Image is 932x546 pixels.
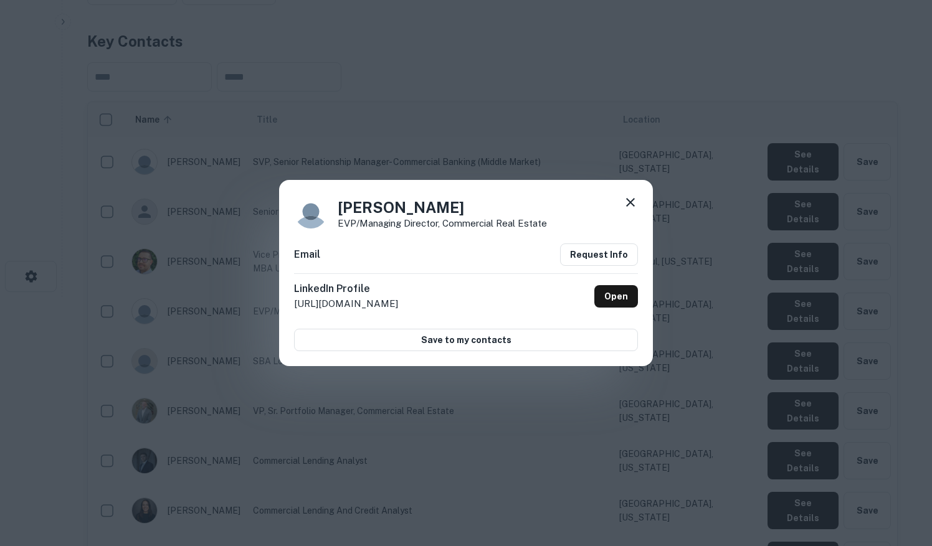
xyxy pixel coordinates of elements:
img: 9c8pery4andzj6ohjkjp54ma2 [294,195,328,228]
a: Open [594,285,638,308]
iframe: Chat Widget [870,446,932,506]
h4: [PERSON_NAME] [338,196,547,219]
p: [URL][DOMAIN_NAME] [294,296,398,311]
p: EVP/Managing Director, Commercial Real Estate [338,219,547,228]
button: Request Info [560,243,638,266]
h6: Email [294,247,320,262]
button: Save to my contacts [294,329,638,351]
h6: LinkedIn Profile [294,281,398,296]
